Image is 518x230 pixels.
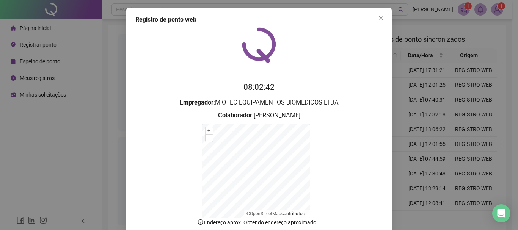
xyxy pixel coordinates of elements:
[492,204,510,222] div: Open Intercom Messenger
[135,218,383,227] p: Endereço aprox. : Obtendo endereço aproximado...
[135,15,383,24] div: Registro de ponto web
[250,211,281,216] a: OpenStreetMap
[135,111,383,120] h3: : [PERSON_NAME]
[243,83,275,92] time: 08:02:42
[197,219,204,225] span: info-circle
[180,99,213,106] strong: Empregador
[206,135,213,142] button: –
[218,112,252,119] strong: Colaborador
[246,211,308,216] li: © contributors.
[375,12,387,24] button: Close
[378,15,384,21] span: close
[206,127,213,134] button: +
[135,98,383,108] h3: : MIOTEC EQUIPAMENTOS BIOMÉDICOS LTDA
[242,27,276,63] img: QRPoint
